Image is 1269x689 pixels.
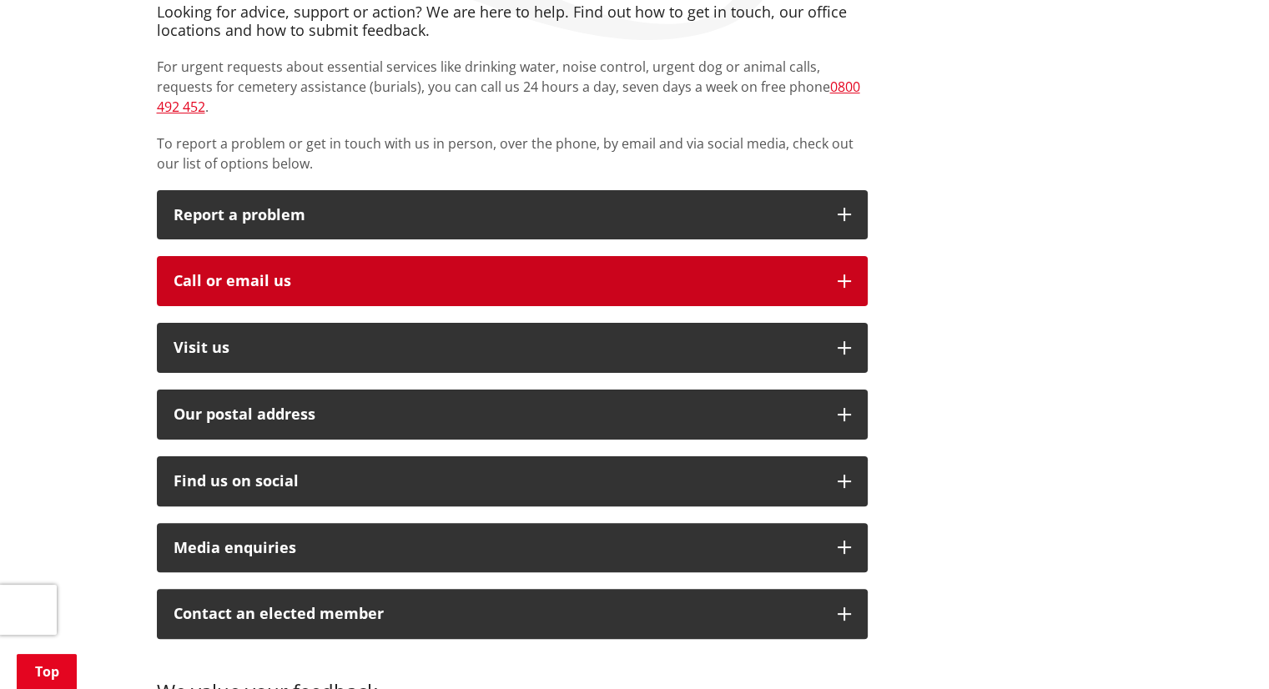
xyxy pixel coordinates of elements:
[174,606,821,622] p: Contact an elected member
[17,654,77,689] a: Top
[174,540,821,556] div: Media enquiries
[174,207,821,224] p: Report a problem
[157,589,868,639] button: Contact an elected member
[157,133,868,174] p: To report a problem or get in touch with us in person, over the phone, by email and via social me...
[157,390,868,440] button: Our postal address
[157,323,868,373] button: Visit us
[157,3,868,39] h4: Looking for advice, support or action? We are here to help. Find out how to get in touch, our off...
[174,273,821,289] div: Call or email us
[157,57,868,117] p: For urgent requests about essential services like drinking water, noise control, urgent dog or an...
[157,190,868,240] button: Report a problem
[157,78,860,116] a: 0800 492 452
[157,523,868,573] button: Media enquiries
[1192,619,1252,679] iframe: Messenger Launcher
[157,256,868,306] button: Call or email us
[174,406,821,423] h2: Our postal address
[157,456,868,506] button: Find us on social
[174,473,821,490] div: Find us on social
[174,339,821,356] p: Visit us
